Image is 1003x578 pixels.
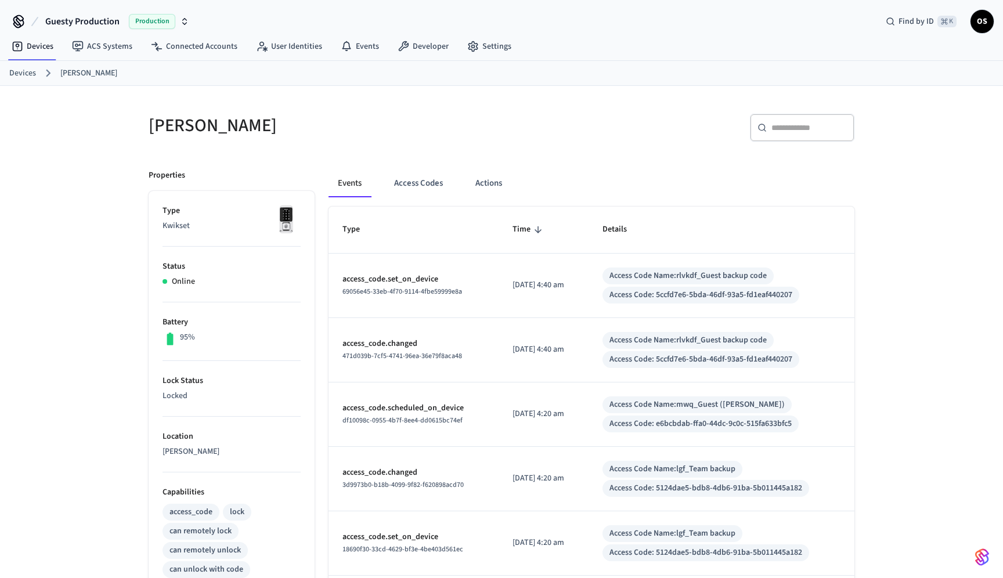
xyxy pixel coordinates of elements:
[513,279,575,291] p: [DATE] 4:40 am
[513,472,575,485] p: [DATE] 4:20 am
[163,316,301,328] p: Battery
[163,205,301,217] p: Type
[513,221,546,239] span: Time
[142,36,247,57] a: Connected Accounts
[458,36,521,57] a: Settings
[972,11,993,32] span: OS
[163,390,301,402] p: Locked
[180,331,195,344] p: 95%
[342,531,485,543] p: access_code.set_on_device
[602,221,642,239] span: Details
[169,506,212,518] div: access_code
[230,506,244,518] div: lock
[342,273,485,286] p: access_code.set_on_device
[899,16,934,27] span: Find by ID
[342,221,375,239] span: Type
[342,544,463,554] span: 18690f30-33cd-4629-bf3e-4be403d561ec
[169,544,241,557] div: can remotely unlock
[609,353,792,366] div: Access Code: 5ccfd7e6-5bda-46df-93a5-fd1eaf440207
[609,334,767,346] div: Access Code Name: rlvkdf_Guest backup code
[609,482,802,494] div: Access Code: 5124dae5-bdb8-4db6-91ba-5b011445a182
[169,563,243,576] div: can unlock with code
[329,169,854,197] div: ant example
[163,220,301,232] p: Kwikset
[342,338,485,350] p: access_code.changed
[342,416,463,425] span: df10098c-0955-4b7f-8ee4-dd0615bc74ef
[609,418,792,430] div: Access Code: e6bcbdab-ffa0-44dc-9c0c-515fa633bfc5
[342,287,462,297] span: 69056e45-33eb-4f70-9114-4fbe59999e8a
[513,344,575,356] p: [DATE] 4:40 am
[2,36,63,57] a: Devices
[937,16,957,27] span: ⌘ K
[60,67,117,80] a: [PERSON_NAME]
[149,114,495,138] h5: [PERSON_NAME]
[163,431,301,443] p: Location
[609,289,792,301] div: Access Code: 5ccfd7e6-5bda-46df-93a5-fd1eaf440207
[970,10,994,33] button: OS
[331,36,388,57] a: Events
[342,467,485,479] p: access_code.changed
[329,169,371,197] button: Events
[163,375,301,387] p: Lock Status
[163,486,301,498] p: Capabilities
[876,11,966,32] div: Find by ID⌘ K
[513,537,575,549] p: [DATE] 4:20 am
[342,480,464,490] span: 3d9973b0-b18b-4099-9f82-f620898acd70
[149,169,185,182] p: Properties
[45,15,120,28] span: Guesty Production
[247,36,331,57] a: User Identities
[513,408,575,420] p: [DATE] 4:20 am
[9,67,36,80] a: Devices
[609,399,785,411] div: Access Code Name: mwq_Guest ([PERSON_NAME])
[342,351,462,361] span: 471d039b-7cf5-4741-96ea-36e79f8aca48
[169,525,232,537] div: can remotely lock
[609,270,767,282] div: Access Code Name: rlvkdf_Guest backup code
[975,548,989,566] img: SeamLogoGradient.69752ec5.svg
[388,36,458,57] a: Developer
[172,276,195,288] p: Online
[609,547,802,559] div: Access Code: 5124dae5-bdb8-4db6-91ba-5b011445a182
[385,169,452,197] button: Access Codes
[63,36,142,57] a: ACS Systems
[163,446,301,458] p: [PERSON_NAME]
[163,261,301,273] p: Status
[129,14,175,29] span: Production
[342,402,485,414] p: access_code.scheduled_on_device
[609,463,735,475] div: Access Code Name: lgf_Team backup
[272,205,301,234] img: Kwikset Halo Touchscreen Wifi Enabled Smart Lock, Polished Chrome, Front
[466,169,511,197] button: Actions
[609,528,735,540] div: Access Code Name: lgf_Team backup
